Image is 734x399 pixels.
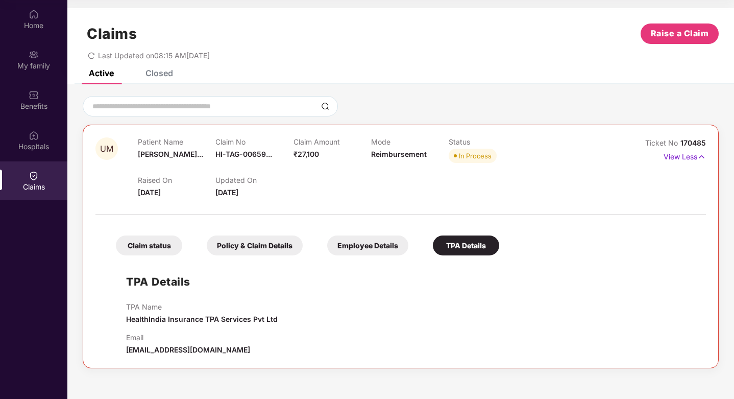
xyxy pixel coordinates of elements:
[433,236,499,255] div: TPA Details
[126,333,250,342] p: Email
[371,137,449,146] p: Mode
[88,51,95,60] span: redo
[29,171,39,181] img: svg+xml;base64,PHN2ZyBpZD0iQ2xhaW0iIHhtbG5zPSJodHRwOi8vd3d3LnczLm9yZy8yMDAwL3N2ZyIgd2lkdGg9IjIwIi...
[29,90,39,100] img: svg+xml;base64,PHN2ZyBpZD0iQmVuZWZpdHMiIHhtbG5zPSJodHRwOi8vd3d3LnczLm9yZy8yMDAwL3N2ZyIgd2lkdGg9Ij...
[293,137,371,146] p: Claim Amount
[98,51,210,60] span: Last Updated on 08:15 AM[DATE]
[138,188,161,197] span: [DATE]
[138,150,203,158] span: [PERSON_NAME]...
[645,138,680,147] span: Ticket No
[145,68,173,78] div: Closed
[29,9,39,19] img: svg+xml;base64,PHN2ZyBpZD0iSG9tZSIgeG1sbnM9Imh0dHA6Ly93d3cudzMub3JnLzIwMDAvc3ZnIiB3aWR0aD0iMjAiIG...
[29,130,39,140] img: svg+xml;base64,PHN2ZyBpZD0iSG9zcGl0YWxzIiB4bWxucz0iaHR0cDovL3d3dy53My5vcmcvMjAwMC9zdmciIHdpZHRoPS...
[207,236,303,255] div: Policy & Claim Details
[293,150,319,158] span: ₹27,100
[116,236,182,255] div: Claim status
[680,138,706,147] span: 170485
[664,149,706,162] p: View Less
[321,102,329,110] img: svg+xml;base64,PHN2ZyBpZD0iU2VhcmNoLTMyeDMyIiB4bWxucz0iaHR0cDovL3d3dy53My5vcmcvMjAwMC9zdmciIHdpZH...
[89,68,114,78] div: Active
[697,151,706,162] img: svg+xml;base64,PHN2ZyB4bWxucz0iaHR0cDovL3d3dy53My5vcmcvMjAwMC9zdmciIHdpZHRoPSIxNyIgaGVpZ2h0PSIxNy...
[371,150,427,158] span: Reimbursement
[138,176,215,184] p: Raised On
[449,137,526,146] p: Status
[459,151,492,161] div: In Process
[215,137,293,146] p: Claim No
[215,150,272,158] span: HI-TAG-00659...
[126,345,250,354] span: [EMAIL_ADDRESS][DOMAIN_NAME]
[651,27,709,40] span: Raise a Claim
[126,315,278,323] span: HealthIndia Insurance TPA Services Pvt Ltd
[126,273,190,290] h1: TPA Details
[641,24,719,44] button: Raise a Claim
[327,236,408,255] div: Employee Details
[126,302,278,311] p: TPA Name
[215,176,293,184] p: Updated On
[138,137,215,146] p: Patient Name
[100,145,113,153] span: UM
[215,188,238,197] span: [DATE]
[29,50,39,60] img: svg+xml;base64,PHN2ZyB3aWR0aD0iMjAiIGhlaWdodD0iMjAiIHZpZXdCb3g9IjAgMCAyMCAyMCIgZmlsbD0ibm9uZSIgeG...
[87,25,137,42] h1: Claims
